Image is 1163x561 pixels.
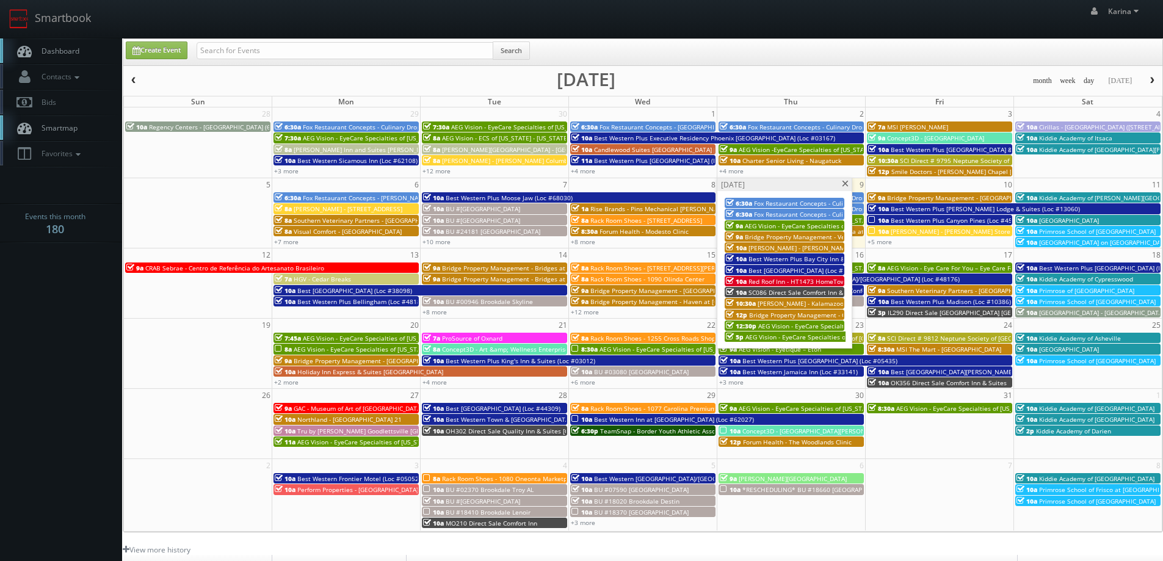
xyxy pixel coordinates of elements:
span: Rack Room Shoes - 1077 Carolina Premium Outlets [590,404,740,413]
span: AEG Vision - EyeCare Specialties of [US_STATE] – [PERSON_NAME] Eye Care [745,222,963,230]
span: 8a [868,264,885,272]
span: Best [GEOGRAPHIC_DATA] (Loc #38098) [297,286,412,295]
a: +4 more [422,378,447,386]
span: Charter Senior Living - Naugatuck [742,156,841,165]
span: AEG Vision - EyeCare Specialties of [US_STATE] – Southwest Orlando Eye Care [303,134,530,142]
a: +8 more [422,308,447,316]
span: Northland - [GEOGRAPHIC_DATA] 21 [297,415,402,424]
img: smartbook-logo.png [9,9,29,29]
span: Best Western Frontier Motel (Loc #05052) [297,474,421,483]
a: +5 more [868,237,892,246]
span: 8:30a [571,345,598,353]
span: BU #03080 [GEOGRAPHIC_DATA] [594,367,689,376]
span: Bridge Property Management - [GEOGRAPHIC_DATA] [887,194,1040,202]
span: 11a [275,438,295,446]
span: 10a [571,367,592,376]
span: AEG Vision - EyeCare Specialties of [US_STATE] – Olympic Eye Care [896,404,1090,413]
span: AEG Vision - EyeCare Specialties of [US_STATE] – Advanced Eye Care Center [758,322,978,330]
span: Forum Health - Modesto Clinic [600,227,689,236]
span: 10a [720,485,741,494]
span: 9a [868,134,885,142]
span: Kiddie Academy of [GEOGRAPHIC_DATA] [1039,474,1154,483]
span: 1 [710,107,717,120]
span: 10a [423,427,444,435]
button: day [1079,73,1099,89]
span: 10a [868,227,889,236]
span: 12p [726,311,747,319]
span: OH302 Direct Sale Quality Inn & Suites [GEOGRAPHIC_DATA] - [GEOGRAPHIC_DATA] [446,427,688,435]
span: 10a [423,204,444,213]
span: Fox Restaurant Concepts - Culinary Dropout - Tempe [754,210,907,219]
span: Best [GEOGRAPHIC_DATA] (Loc #44309) [446,404,560,413]
span: TeamSnap - Border Youth Athletic Association [600,427,736,435]
span: 9a [126,264,143,272]
span: 10a [868,216,889,225]
span: 10a [1016,264,1037,272]
button: Search [493,42,530,60]
span: Best Western Plus Bellingham (Loc #48188) [297,297,426,306]
span: 8a [571,264,589,272]
span: 6:30a [275,123,301,131]
span: 8a [423,156,440,165]
span: 10a [571,497,592,505]
span: 10a [275,474,295,483]
span: Rise Brands - Pins Mechanical [PERSON_NAME] [590,204,728,213]
span: 8a [571,275,589,283]
span: 10a [275,286,295,295]
span: SCI Direct # 9812 Neptune Society of [GEOGRAPHIC_DATA] [887,334,1058,342]
span: BU #[GEOGRAPHIC_DATA] [446,216,520,225]
span: AEG Vision - EyeCare Specialties of [GEOGRAPHIC_DATA] – [PERSON_NAME] Eyecare Associates ([PERSON... [745,333,1076,341]
span: Southern Veterinary Partners - [GEOGRAPHIC_DATA] [887,286,1038,295]
span: 8a [275,216,292,225]
span: [PERSON_NAME] - Kalamazoo Branch [758,299,866,308]
span: Kiddie Academy of Itsaca [1039,134,1112,142]
span: 7:30a [423,123,449,131]
span: BU #07590 [GEOGRAPHIC_DATA] [594,485,689,494]
span: Karina [1108,6,1142,16]
span: Forum Health - The Woodlands Clinic [743,438,852,446]
span: Sun [191,96,205,107]
span: Best Western Jamaica Inn (Loc #33141) [742,367,858,376]
span: Tru by [PERSON_NAME] Goodlettsville [GEOGRAPHIC_DATA] [297,427,470,435]
span: 10a [571,134,592,142]
span: Kiddie Academy of [GEOGRAPHIC_DATA] [1039,415,1154,424]
span: Rack Room Shoes - 1090 Olinda Center [590,275,705,283]
span: 28 [261,107,272,120]
span: 8a [571,334,589,342]
a: +12 more [571,308,599,316]
span: 6:30p [571,427,598,435]
span: 7a [868,123,885,131]
span: Kiddie Academy of Cypresswood [1039,275,1133,283]
a: +10 more [422,237,451,246]
span: Dashboard [35,46,79,56]
span: 10a [126,123,147,131]
span: Tue [488,96,501,107]
span: Primrose of [GEOGRAPHIC_DATA] [1039,286,1134,295]
span: 10a [1016,345,1037,353]
span: Concept3D - [GEOGRAPHIC_DATA][PERSON_NAME] [742,427,888,435]
span: 10a [423,216,444,225]
span: Kiddie Academy of Asheville [1039,334,1121,342]
span: 12p [868,167,889,176]
span: BU #00946 Brookdale Skyline [446,297,533,306]
span: 7:45a [275,334,301,342]
span: 10a [275,427,295,435]
span: [PERSON_NAME] - [PERSON_NAME][GEOGRAPHIC_DATA] [748,244,910,252]
span: Best Western [GEOGRAPHIC_DATA]/[GEOGRAPHIC_DATA] (Loc #05785) [594,474,797,483]
span: 10a [1016,216,1037,225]
span: 11a [571,156,592,165]
span: 8a [275,145,292,154]
span: 10a [868,367,889,376]
span: Primrose School of [GEOGRAPHIC_DATA] [1039,357,1156,365]
span: 9a [720,345,737,353]
h2: [DATE] [557,73,615,85]
span: 10a [571,145,592,154]
span: Regency Centers - [GEOGRAPHIC_DATA] (63020) [149,123,287,131]
span: 10a [423,497,444,505]
span: 10a [423,194,444,202]
span: ProSource of Oxnard [442,334,502,342]
span: Bridge Property Management - [GEOGRAPHIC_DATA] at [GEOGRAPHIC_DATA] [294,357,516,365]
a: +4 more [719,167,744,175]
span: Fox Restaurant Concepts - [PERSON_NAME][GEOGRAPHIC_DATA] [303,194,489,202]
span: 9a [720,474,737,483]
